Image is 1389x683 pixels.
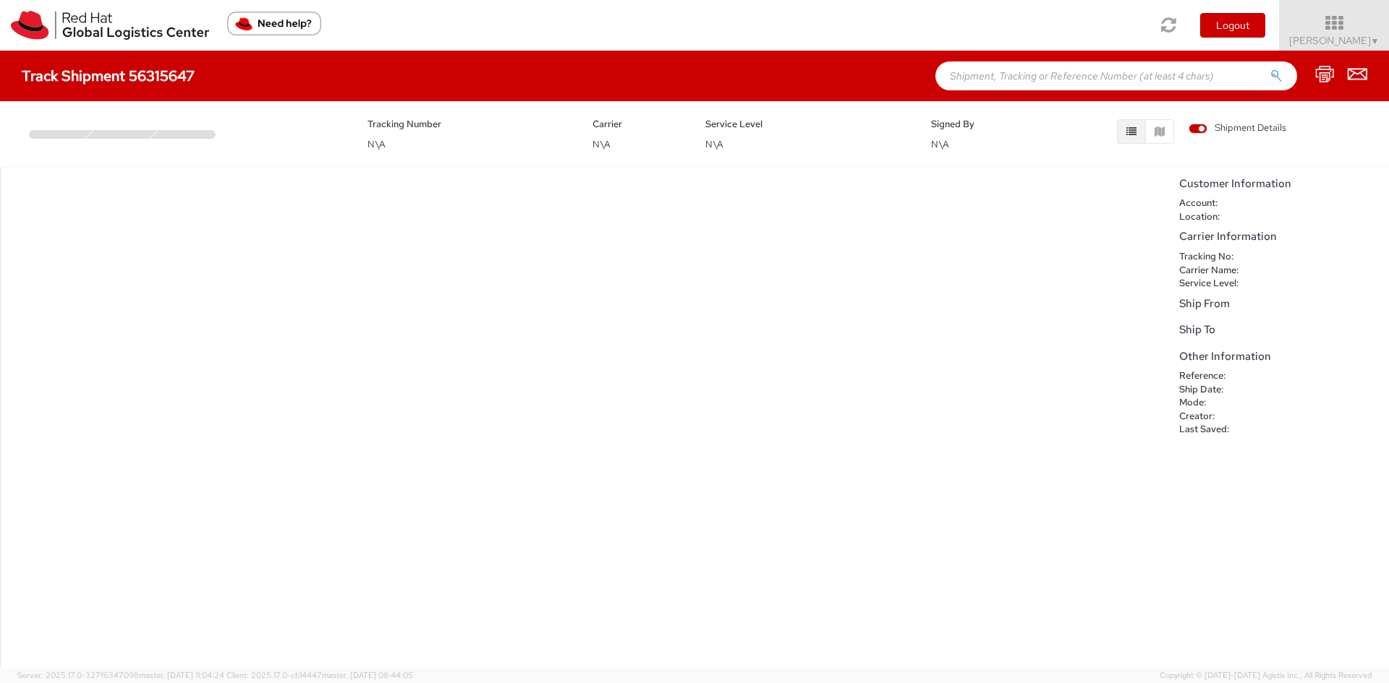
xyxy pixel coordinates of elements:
dt: Tracking No: [1168,250,1262,264]
span: N\A [592,138,611,150]
dt: Mode: [1168,396,1262,410]
span: master, [DATE] 11:04:24 [139,670,224,680]
h5: Tracking Number [368,119,572,129]
h5: Other Information [1179,351,1382,363]
dt: Service Level: [1168,277,1262,291]
dt: Location: [1168,210,1262,224]
dt: Reference: [1168,369,1262,383]
dt: Last Saved: [1168,423,1262,437]
span: Server: 2025.17.0-327f6347098 [17,670,224,680]
button: Logout [1200,13,1265,38]
h5: Carrier Information [1179,231,1382,243]
button: Need help? [227,12,321,35]
span: ▼ [1371,35,1380,47]
dt: Account: [1168,197,1262,210]
dt: Creator: [1168,410,1262,424]
span: Shipment Details [1189,121,1286,135]
h5: Customer Information [1179,178,1382,190]
span: [PERSON_NAME] [1289,34,1380,47]
span: Client: 2025.17.0-cb14447 [226,670,413,680]
span: N\A [368,138,386,150]
dt: Carrier Name: [1168,264,1262,278]
h5: Ship To [1179,324,1382,336]
h5: Carrier [592,119,684,129]
span: N\A [931,138,949,150]
label: Shipment Details [1189,121,1286,137]
img: rh-logistics-00dfa346123c4ec078e1.svg [11,11,209,40]
h5: Signed By [931,119,1022,129]
h4: Track Shipment 56315647 [22,68,195,84]
h5: Ship From [1179,298,1382,310]
h5: Service Level [705,119,909,129]
span: N\A [705,138,723,150]
span: Copyright © [DATE]-[DATE] Agistix Inc., All Rights Reserved [1160,670,1372,682]
span: master, [DATE] 08:44:05 [322,670,413,680]
dt: Ship Date: [1168,383,1262,397]
input: Shipment, Tracking or Reference Number (at least 4 chars) [935,61,1297,90]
